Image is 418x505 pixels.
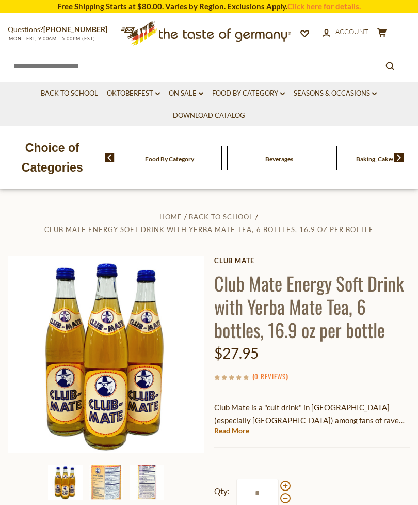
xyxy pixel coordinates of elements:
[214,256,410,265] a: Club Mate
[214,485,230,498] strong: Qty:
[145,155,194,163] a: Food By Category
[105,153,115,162] img: previous arrow
[212,88,285,99] a: Food By Category
[254,371,286,382] a: 0 Reviews
[130,465,164,500] img: Club Mate Energy Soft Drink with Yerba Mate Tea, 6 bottles, 16.9 oz per bottle
[287,2,361,11] a: Click here for details.
[214,425,249,436] a: Read More
[89,465,123,500] img: Club Mate Energy Soft Drink with Yerba Mate Tea, 6 bottles, 16.9 oz per bottle
[8,256,204,453] img: Club Mate Energy Soft Drink with Yerba Mate Tea, 6 bottles, 16.9 oz per bottle
[43,25,107,34] a: [PHONE_NUMBER]
[173,110,245,121] a: Download Catalog
[294,88,377,99] a: Seasons & Occasions
[159,212,182,221] a: Home
[107,88,160,99] a: Oktoberfest
[41,88,98,99] a: Back to School
[48,465,83,500] img: Club Mate Energy Soft Drink with Yerba Mate Tea, 6 bottles, 16.9 oz per bottle
[323,26,368,38] a: Account
[335,27,368,36] span: Account
[189,212,253,221] a: Back to School
[8,23,115,36] p: Questions?
[44,225,373,234] a: Club Mate Energy Soft Drink with Yerba Mate Tea, 6 bottles, 16.9 oz per bottle
[8,36,95,41] span: MON - FRI, 9:00AM - 5:00PM (EST)
[252,371,288,381] span: ( )
[214,271,410,341] h1: Club Mate Energy Soft Drink with Yerba Mate Tea, 6 bottles, 16.9 oz per bottle
[214,401,410,427] p: Club Mate is a "cult drink" in [GEOGRAPHIC_DATA] (especially [GEOGRAPHIC_DATA]) among fans of rav...
[169,88,203,99] a: On Sale
[214,344,259,362] span: $27.95
[394,153,404,162] img: next arrow
[265,155,293,163] a: Beverages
